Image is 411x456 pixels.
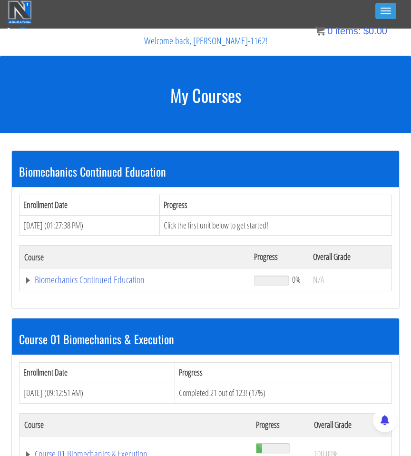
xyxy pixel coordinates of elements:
span: 0% [292,274,301,285]
img: icon11.png [315,26,325,36]
td: [DATE] (01:27:38 PM) [20,215,160,236]
td: [DATE] (09:12:51 AM) [20,383,175,403]
a: Biomechanics Continued Education [24,275,245,285]
bdi: 0.00 [363,26,387,36]
td: Click the first unit below to get started! [159,215,391,236]
td: N/A [308,268,392,291]
th: Overall Grade [308,246,392,268]
td: Completed 21 out of 123! (17%) [175,383,392,403]
h3: Biomechanics Continued Education [19,165,392,178]
th: Enrollment Date [20,363,175,383]
th: Progress [175,363,392,383]
th: Overall Grade [309,413,392,436]
th: Progress [249,246,308,268]
span: items: [335,26,361,36]
span: 0 [327,26,333,36]
th: Enrollment Date [20,195,160,215]
th: Course [20,413,251,436]
a: 0 [8,25,29,38]
a: 0 items: $0.00 [315,26,387,36]
th: Course [20,246,249,268]
span: $ [363,26,369,36]
span: 0 [17,27,29,39]
h3: Course 01 Biomechanics & Execution [19,333,392,345]
p: Welcome back, [PERSON_NAME]-1162! [8,29,403,53]
img: n1-education [8,0,32,24]
th: Progress [251,413,309,436]
th: Progress [159,195,391,215]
